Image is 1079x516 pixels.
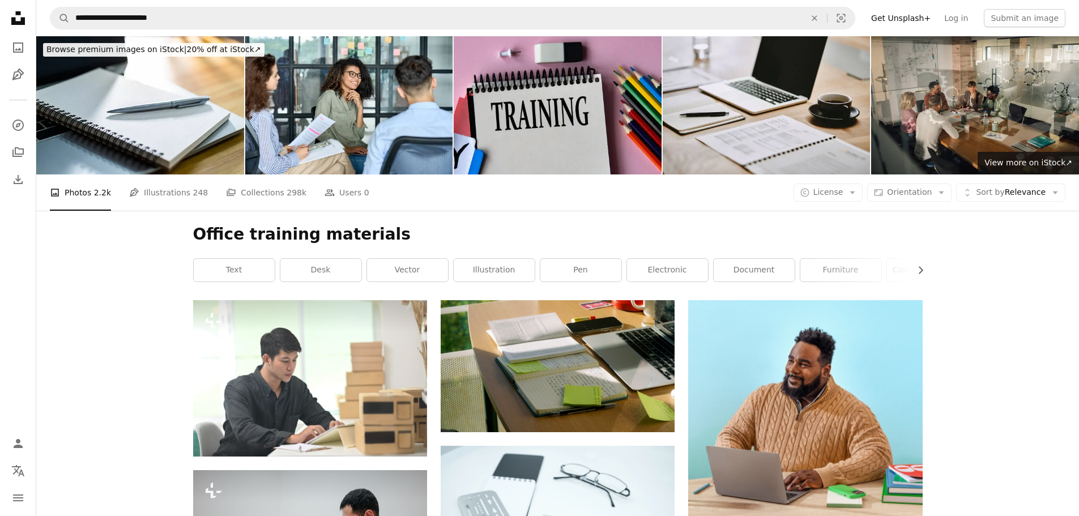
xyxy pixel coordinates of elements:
span: 298k [287,186,306,199]
span: 20% off at iStock ↗ [46,45,261,54]
span: 248 [193,186,208,199]
button: Submit an image [984,9,1065,27]
img: Shot of a notebook and laptop in an office [663,36,871,174]
a: Explore [7,114,29,137]
button: Orientation [867,184,952,202]
span: Orientation [887,187,932,197]
span: 0 [364,186,369,199]
img: Notebook and laptop sit on a work desk. [441,300,675,432]
a: Photos [7,36,29,59]
a: Log in [937,9,975,27]
a: Illustrations 248 [129,174,208,211]
a: vector [367,259,448,282]
a: Browse premium images on iStock|20% off at iStock↗ [36,36,271,63]
a: Users 0 [325,174,369,211]
a: illustration [454,259,535,282]
a: Get Unsplash+ [864,9,937,27]
img: TRAINING - a word written in a notebook on a pink background and colored pencils [454,36,662,174]
h1: Office training materials [193,224,923,245]
a: View more on iStock↗ [978,152,1079,174]
button: License [794,184,863,202]
span: License [813,187,843,197]
button: Visual search [828,7,855,29]
button: Sort byRelevance [956,184,1065,202]
img: Laptop computer with pen and spiral notebook on desk [36,36,244,174]
span: Sort by [976,187,1004,197]
a: furniture [800,259,881,282]
a: Sme business owner using digital tablet taking receive and checking online purchase shopping order. [193,373,427,383]
a: computer keyboard [887,259,968,282]
button: Clear [802,7,827,29]
a: electronic [627,259,708,282]
button: scroll list to the right [910,259,923,282]
span: View more on iStock ↗ [984,158,1072,167]
button: Language [7,459,29,482]
a: Log in / Sign up [7,432,29,455]
form: Find visuals sitewide [50,7,855,29]
a: Notebook and laptop sit on a work desk. [441,361,675,371]
a: Collections 298k [226,174,306,211]
a: text [194,259,275,282]
button: Menu [7,487,29,509]
a: document [714,259,795,282]
img: Diverse smiling happy colleagues listening to mentor leader in modern office. [245,36,453,174]
a: Download History [7,168,29,191]
a: desk [280,259,361,282]
a: Illustrations [7,63,29,86]
img: Business team discussing strategy during meeting in modern office [871,36,1079,174]
img: Sme business owner using digital tablet taking receive and checking online purchase shopping order. [193,300,427,456]
span: Relevance [976,187,1046,198]
a: pen [540,259,621,282]
a: Collections [7,141,29,164]
span: Browse premium images on iStock | [46,45,186,54]
button: Search Unsplash [50,7,70,29]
